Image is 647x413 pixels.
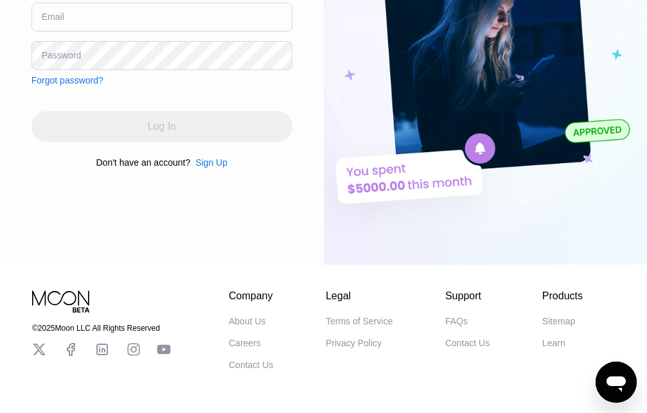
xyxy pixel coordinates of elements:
[326,316,393,326] div: Terms of Service
[326,290,393,302] div: Legal
[229,338,261,348] div: Careers
[542,290,583,302] div: Products
[542,316,575,326] div: Sitemap
[542,338,565,348] div: Learn
[32,324,171,333] div: © 2025 Moon LLC All Rights Reserved
[445,316,468,326] div: FAQs
[42,12,64,22] div: Email
[229,360,273,370] div: Contact Us
[596,362,637,403] iframe: Button to launch messaging window
[229,290,273,302] div: Company
[445,338,490,348] div: Contact Us
[42,50,81,60] div: Password
[195,157,227,168] div: Sign Up
[326,338,382,348] div: Privacy Policy
[31,75,103,85] div: Forgot password?
[445,290,490,302] div: Support
[229,316,266,326] div: About Us
[96,157,191,168] div: Don't have an account?
[190,157,227,168] div: Sign Up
